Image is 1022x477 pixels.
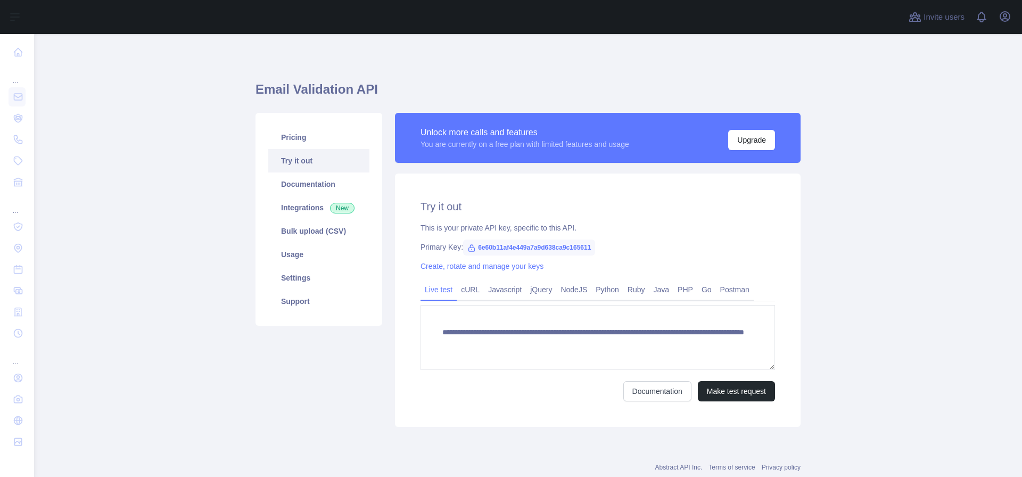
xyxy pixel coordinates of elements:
[526,281,556,298] a: jQuery
[9,194,26,215] div: ...
[906,9,967,26] button: Invite users
[556,281,591,298] a: NodeJS
[463,240,595,256] span: 6e60b11af4e449a7a9d638ca9c165611
[421,223,775,233] div: This is your private API key, specific to this API.
[421,139,629,150] div: You are currently on a free plan with limited features and usage
[268,243,369,266] a: Usage
[708,464,755,471] a: Terms of service
[623,281,649,298] a: Ruby
[623,381,691,401] a: Documentation
[268,266,369,290] a: Settings
[728,130,775,150] button: Upgrade
[330,203,355,213] span: New
[9,64,26,85] div: ...
[484,281,526,298] a: Javascript
[697,281,716,298] a: Go
[268,172,369,196] a: Documentation
[421,262,543,270] a: Create, rotate and manage your keys
[268,149,369,172] a: Try it out
[421,126,629,139] div: Unlock more calls and features
[673,281,697,298] a: PHP
[421,199,775,214] h2: Try it out
[256,81,801,106] h1: Email Validation API
[268,219,369,243] a: Bulk upload (CSV)
[649,281,674,298] a: Java
[698,381,775,401] button: Make test request
[457,281,484,298] a: cURL
[924,11,965,23] span: Invite users
[716,281,754,298] a: Postman
[268,126,369,149] a: Pricing
[591,281,623,298] a: Python
[421,242,775,252] div: Primary Key:
[421,281,457,298] a: Live test
[268,290,369,313] a: Support
[268,196,369,219] a: Integrations New
[655,464,703,471] a: Abstract API Inc.
[9,345,26,366] div: ...
[762,464,801,471] a: Privacy policy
